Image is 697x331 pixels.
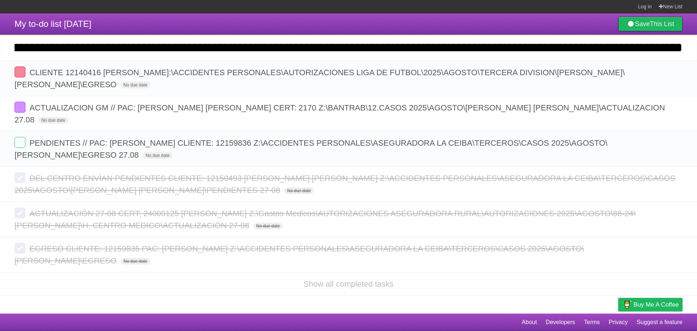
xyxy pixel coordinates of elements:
label: Done [15,102,25,113]
label: Done [15,137,25,148]
span: No due date [121,258,150,265]
a: Suggest a feature [637,315,682,329]
label: Done [15,66,25,77]
a: Privacy [609,315,628,329]
a: About [522,315,537,329]
a: Show all completed tasks [303,279,394,288]
a: SaveThis List [618,17,682,31]
span: No due date [143,152,172,159]
b: This List [650,20,674,28]
span: PENDIENTES // PAC: [PERSON_NAME] CLIENTE: 12159836 Z:\ACCIDENTES PERSONALES\ASEGURADORA LA CEIBA\... [15,138,607,160]
span: EGRESO CLIENTE: 12159835 PAC: [PERSON_NAME] Z:\ACCIDENTES PERSONALES\ASEGURADORA LA CEIBA\TERCERO... [15,244,584,265]
span: ACTUALIZACION GM // PAC: [PERSON_NAME] [PERSON_NAME] CERT: 2170 Z:\BANTRAB\12.CASOS 2025\AGOSTO\[... [15,103,665,124]
img: Buy me a coffee [622,298,632,311]
label: Done [15,172,25,183]
a: Buy me a coffee [618,298,682,311]
label: Done [15,207,25,218]
a: Terms [584,315,600,329]
span: No due date [253,223,283,229]
span: CLIENTE 12140416 [PERSON_NAME]:\ACCIDENTES PERSONALES\AUTORIZACIONES LIGA DE FUTBOL\2025\AGOSTO\T... [15,68,625,89]
span: No due date [284,187,314,194]
span: No due date [38,117,68,124]
span: ACTUALIZACIÓN 27-08 CERT; 24000125 [PERSON_NAME] Z:\Gastos Medicos\AUTORIZACIONES ASEGURADORA RUR... [15,209,636,230]
a: Developers [546,315,575,329]
span: Buy me a coffee [633,298,679,311]
span: No due date [121,82,150,88]
label: Done [15,243,25,254]
span: DEL CENTRO ENVÍAN PENDIENTES CLIENTE: 12150493 [PERSON_NAME] [PERSON_NAME] Z:\ACCIDENTES PERSONAL... [15,174,675,195]
span: My to-do list [DATE] [15,19,91,29]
